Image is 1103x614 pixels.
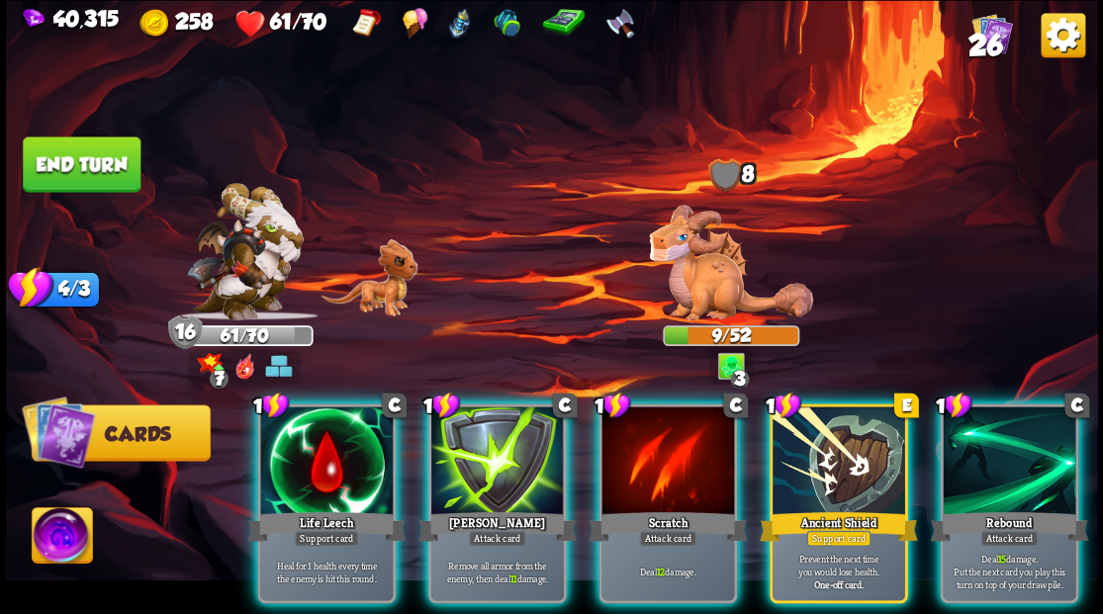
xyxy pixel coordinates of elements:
img: Calculator - Shop inventory can be reset 3 times. [542,8,586,39]
div: C [382,393,407,417]
div: 1 [423,392,460,419]
div: 61/70 [178,326,312,343]
img: Heart.png [234,8,265,39]
div: Gems [23,6,119,31]
span: Cards [105,422,171,444]
img: Cards_Icon.png [22,395,96,469]
img: Options_Button.png [1041,13,1085,57]
img: Barbarian_Dragon.png [186,183,303,320]
p: Heal for 1 health every time the enemy is hit this round. [263,558,389,583]
img: Gym Bag - Gain 1 Bonus Damage at the start of the combat. [491,8,521,39]
span: 26 [967,28,1002,61]
span: 258 [175,8,214,33]
div: 7 [209,369,228,388]
img: Stamina_Icon.png [8,265,53,309]
button: Cards [31,404,210,461]
img: Notebook - Cards can now be upgraded two times. [351,8,382,39]
div: Attack card [980,530,1038,546]
img: Poison.png [717,352,745,380]
div: C [1064,393,1089,417]
p: Deal damage. [604,565,730,577]
p: Remove all armor from the enemy, then deal damage. [434,558,560,583]
div: 9/52 [664,326,797,343]
img: Gold.png [139,8,170,39]
div: E [893,393,918,417]
img: Ice Cream - Retain unused stamina between turns. [403,8,427,39]
img: Gem.png [23,8,45,29]
img: Ability_Icon.png [32,507,92,569]
img: Barricade.png [265,352,293,380]
button: End turn [23,136,140,192]
div: C [723,393,748,417]
img: Bonus_Damage_Icon.png [197,352,225,376]
div: Support card [806,530,871,546]
div: 8 [663,158,799,193]
b: One-off card. [814,577,863,590]
div: 1 [594,392,630,419]
img: Earth_Dragon_Baby.png [322,239,417,316]
div: Gold [139,8,213,39]
div: 1 [935,392,971,419]
b: 15 [997,552,1006,565]
div: View all the cards in your deck [971,13,1012,58]
div: Support card [294,530,358,546]
div: 3 [730,369,749,388]
div: Health [234,8,325,39]
div: Attack card [639,530,696,546]
img: Clay_Dragon.png [649,205,813,320]
div: Life Leech [247,508,406,544]
img: Cards_Icon.png [971,13,1012,53]
img: DragonFury.png [233,352,254,380]
p: Prevent the next time you would lose health. [776,552,901,577]
div: 4/3 [31,271,99,307]
div: [PERSON_NAME] [417,508,576,544]
b: 12 [656,565,665,577]
div: 1 [765,392,801,419]
b: 11 [509,571,516,584]
p: Deal damage. Put the next card you play this turn on top of your draw pile. [946,552,1071,591]
div: Ancient Shield [759,508,917,544]
div: Rebound [930,508,1088,544]
div: Scratch [589,508,747,544]
img: Arcane Diploma - Whenever using an ability, deal 5 damage to all enemies. [447,8,470,39]
div: Attack card [468,530,525,546]
div: 1 [252,392,289,419]
span: 61/70 [269,8,325,33]
div: C [552,393,577,417]
div: Armor [167,314,202,349]
img: Barbarian Axe - After losing health, deal damage equal to your Bonus Damage stack to a random enemy. [605,8,636,39]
